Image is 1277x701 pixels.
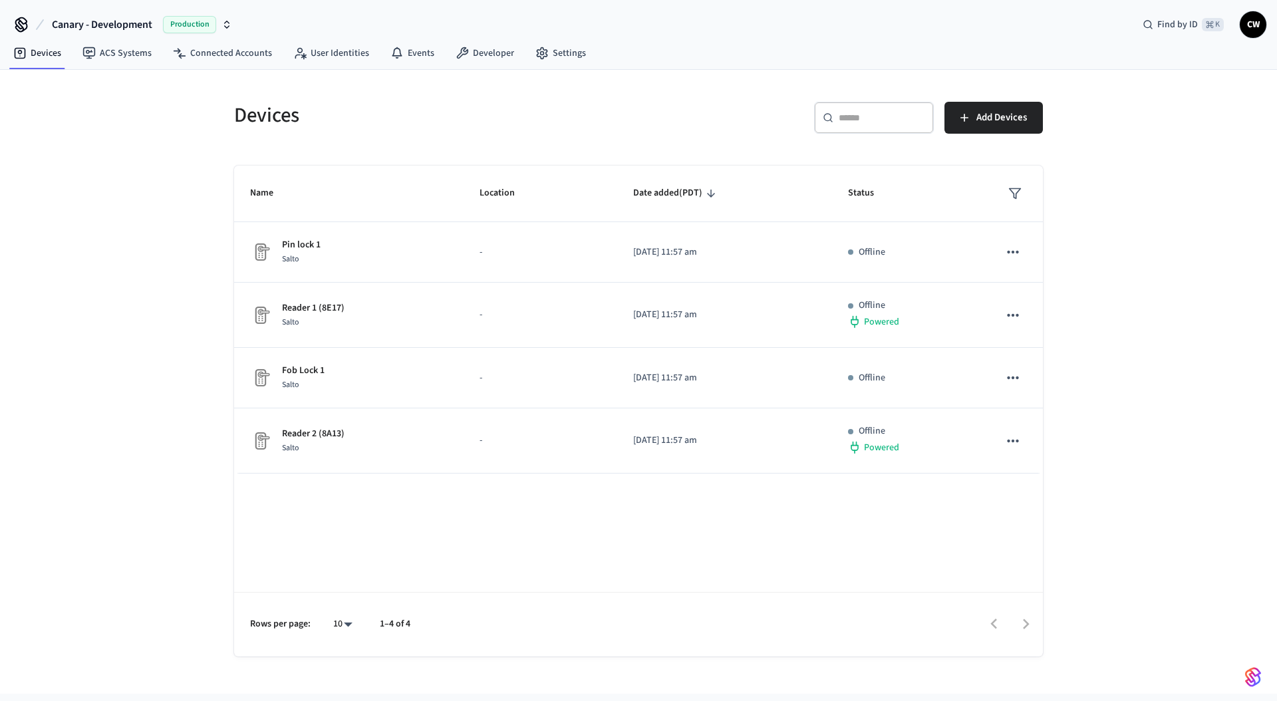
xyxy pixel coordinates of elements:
img: Placeholder Lock Image [250,430,271,452]
p: Rows per page: [250,617,311,631]
span: Powered [864,315,899,329]
span: ⌘ K [1202,18,1224,31]
button: Add Devices [944,102,1043,134]
span: Find by ID [1157,18,1198,31]
a: Settings [525,41,597,65]
p: - [480,371,601,385]
h5: Devices [234,102,631,129]
p: Pin lock 1 [282,238,321,252]
p: Reader 2 (8A13) [282,427,345,441]
a: User Identities [283,41,380,65]
p: Offline [859,371,885,385]
p: - [480,434,601,448]
span: Location [480,183,532,204]
span: Status [848,183,891,204]
img: Placeholder Lock Image [250,305,271,326]
a: Devices [3,41,72,65]
p: Offline [859,424,885,438]
span: Powered [864,441,899,454]
p: Reader 1 (8E17) [282,301,345,315]
span: CW [1241,13,1265,37]
p: [DATE] 11:57 am [633,245,816,259]
span: Salto [282,442,299,454]
img: Placeholder Lock Image [250,367,271,388]
span: Salto [282,253,299,265]
p: - [480,308,601,322]
div: 10 [327,615,358,634]
span: Canary - Development [52,17,152,33]
p: [DATE] 11:57 am [633,434,816,448]
p: [DATE] 11:57 am [633,371,816,385]
span: Salto [282,317,299,328]
a: Connected Accounts [162,41,283,65]
img: SeamLogoGradient.69752ec5.svg [1245,666,1261,688]
span: Date added(PDT) [633,183,720,204]
p: Offline [859,245,885,259]
a: Developer [445,41,525,65]
span: Production [163,16,216,33]
p: [DATE] 11:57 am [633,308,816,322]
p: Offline [859,299,885,313]
a: Events [380,41,445,65]
div: Find by ID⌘ K [1132,13,1234,37]
table: sticky table [234,166,1043,474]
span: Name [250,183,291,204]
button: CW [1240,11,1266,38]
a: ACS Systems [72,41,162,65]
p: 1–4 of 4 [380,617,410,631]
img: Placeholder Lock Image [250,241,271,263]
span: Add Devices [976,109,1027,126]
span: Salto [282,379,299,390]
p: Fob Lock 1 [282,364,325,378]
p: - [480,245,601,259]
